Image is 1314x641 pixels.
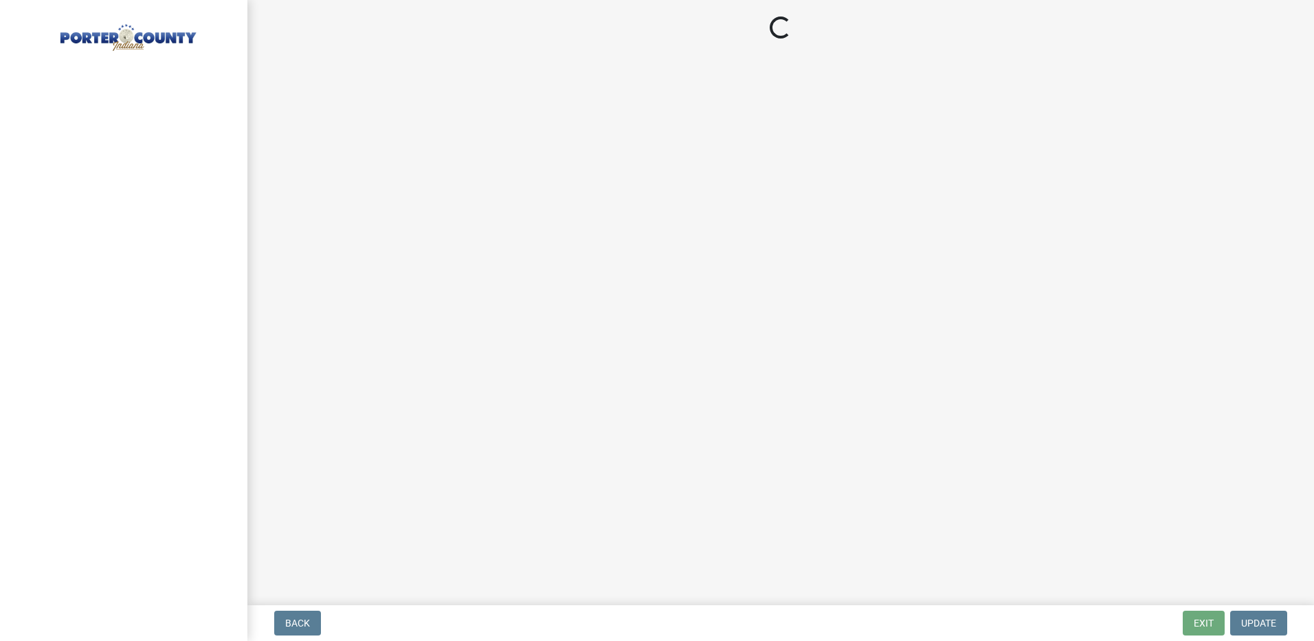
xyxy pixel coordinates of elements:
button: Exit [1183,611,1225,635]
button: Update [1230,611,1287,635]
img: Porter County, Indiana [27,14,225,53]
span: Update [1241,618,1276,629]
span: Back [285,618,310,629]
button: Back [274,611,321,635]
